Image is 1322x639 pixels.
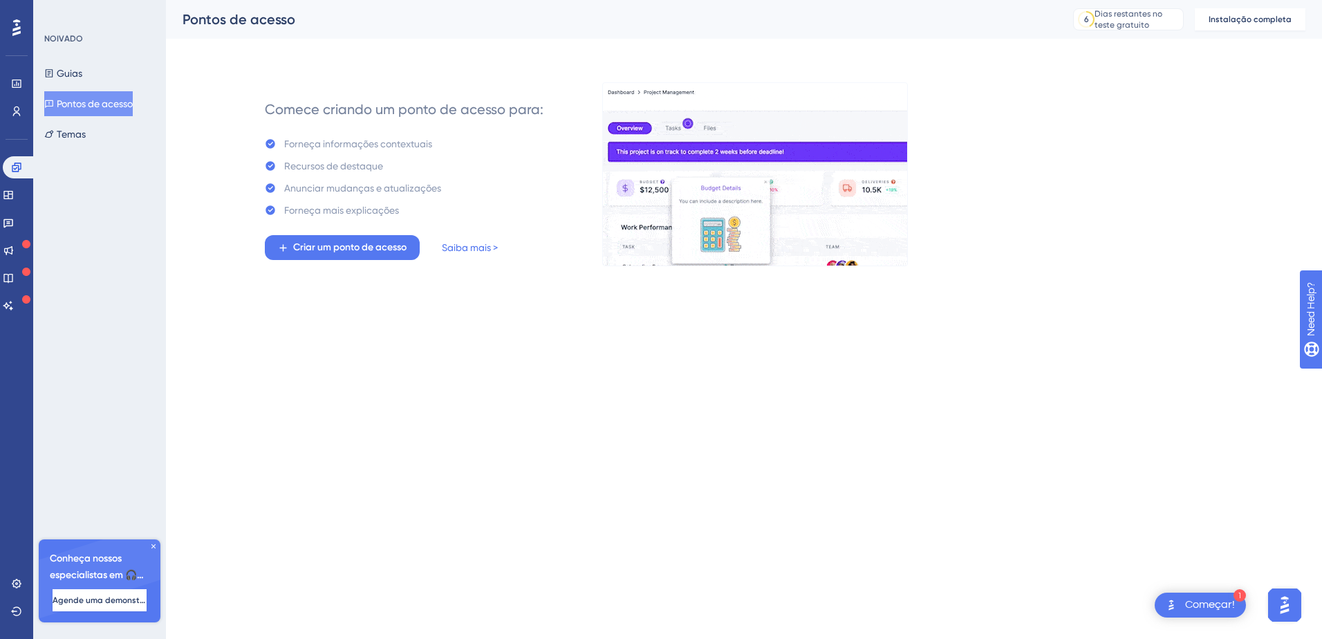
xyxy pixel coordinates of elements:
[1155,593,1246,618] div: Abra o Get Started! lista de verificação, módulos restantes: 1
[284,202,399,219] div: Forneça mais explicações
[602,82,908,266] img: a956fa7fe1407719453ceabf94e6a685.gif
[57,65,82,82] font: Guias
[44,122,86,147] button: Temas
[1163,597,1180,613] img: texto alternativo de imagem do iniciador
[284,180,441,196] div: Anunciar mudanças e atualizações
[265,235,420,260] button: Criar um ponto de acesso
[1264,584,1305,626] iframe: UserGuiding AI Assistant Launcher
[265,100,543,119] div: Comece criando um ponto de acesso para:
[284,136,432,152] div: Forneça informações contextuais
[50,550,149,584] span: Conheça nossos especialistas em 🎧 integração
[442,239,498,256] a: Saiba mais >
[1095,8,1179,30] div: Dias restantes no teste gratuito
[1233,589,1246,602] div: 1
[53,589,147,611] button: Agende uma demonstração
[44,33,83,44] div: NOIVADO
[53,595,147,606] span: Agende uma demonstração
[57,95,133,112] font: Pontos de acesso
[57,126,86,142] font: Temas
[1195,8,1305,30] button: Instalação completa
[1084,14,1089,25] div: 6
[44,91,133,116] button: Pontos de acesso
[1185,598,1235,613] div: Começar!
[1209,14,1292,25] span: Instalação completa
[32,3,86,20] span: Need Help?
[44,61,82,86] button: Guias
[183,10,1039,29] div: Pontos de acesso
[284,158,383,174] div: Recursos de destaque
[293,239,407,256] span: Criar um ponto de acesso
